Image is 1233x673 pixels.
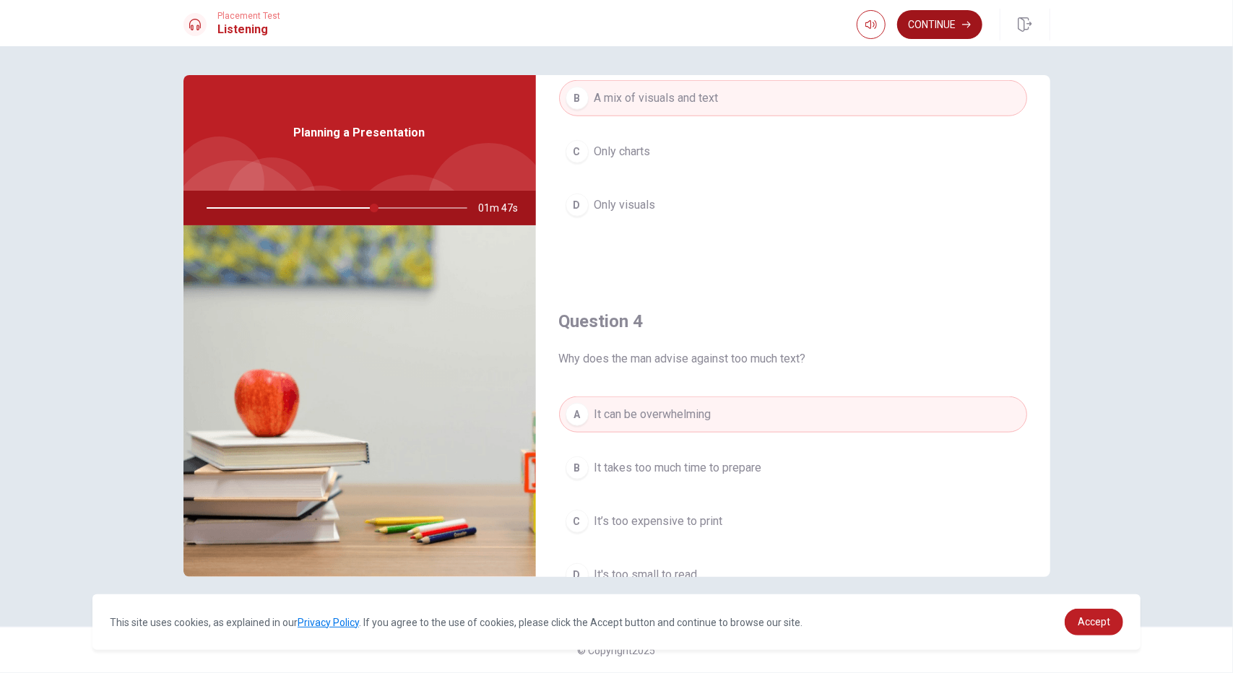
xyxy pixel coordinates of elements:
button: BIt takes too much time to prepare [559,450,1027,486]
button: AIt can be overwhelming [559,396,1027,433]
div: B [566,87,589,110]
span: It’s too expensive to print [594,513,723,530]
span: It can be overwhelming [594,406,711,423]
h4: Question 4 [559,310,1027,333]
img: Planning a Presentation [183,225,536,577]
div: B [566,456,589,479]
span: It's too small to read [594,566,698,583]
span: 01m 47s [479,191,530,225]
span: © Copyright 2025 [578,645,656,656]
div: D [566,194,589,217]
span: This site uses cookies, as explained in our . If you agree to the use of cookies, please click th... [110,617,802,628]
span: Accept [1078,616,1110,628]
button: CIt’s too expensive to print [559,503,1027,539]
h1: Listening [218,21,281,38]
button: DOnly visuals [559,187,1027,223]
div: C [566,140,589,163]
a: dismiss cookie message [1065,609,1123,635]
span: A mix of visuals and text [594,90,719,107]
span: Why does the man advise against too much text? [559,350,1027,368]
span: Placement Test [218,11,281,21]
button: BA mix of visuals and text [559,80,1027,116]
span: Planning a Presentation [294,124,425,142]
div: C [566,510,589,533]
span: Only visuals [594,196,656,214]
a: Privacy Policy [298,617,359,628]
button: DIt's too small to read [559,557,1027,593]
span: It takes too much time to prepare [594,459,762,477]
button: COnly charts [559,134,1027,170]
span: Only charts [594,143,651,160]
div: A [566,403,589,426]
div: D [566,563,589,586]
div: cookieconsent [92,594,1141,650]
button: Continue [897,10,982,39]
